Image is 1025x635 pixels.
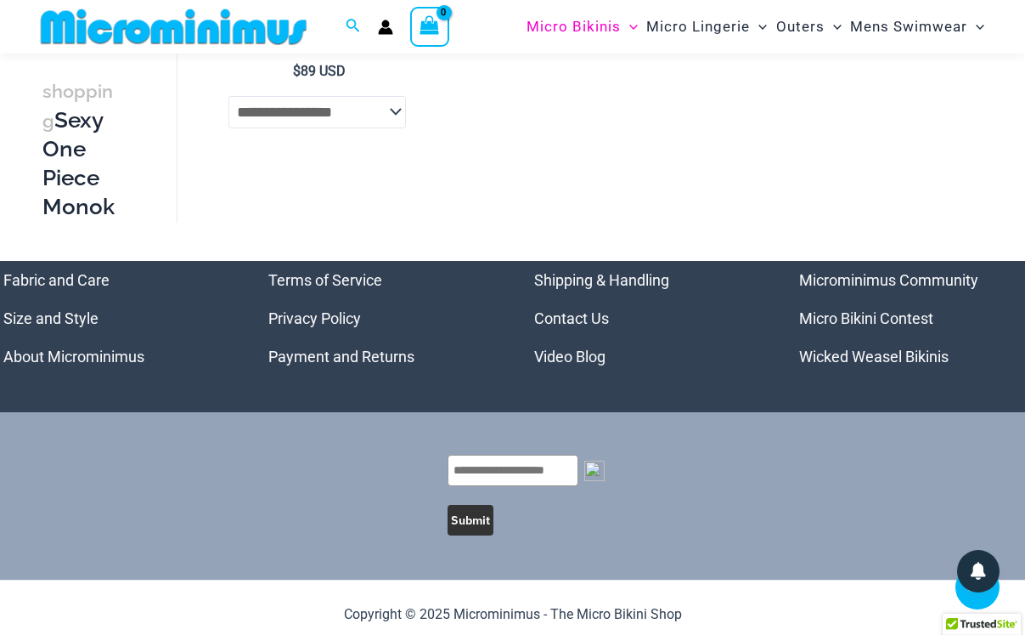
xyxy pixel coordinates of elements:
span: shopping [42,81,113,132]
span: Menu Toggle [750,5,767,48]
aside: Footer Widget 3 [534,261,757,376]
a: Micro BikinisMenu ToggleMenu Toggle [522,5,642,48]
button: Submit [448,505,493,536]
aside: Footer Widget 1 [3,261,227,376]
aside: Footer Widget 4 [799,261,1022,376]
aside: Footer Widget 2 [268,261,492,376]
span: Micro Bikinis [527,5,621,48]
a: Payment and Returns [268,348,414,366]
a: View Shopping Cart, empty [410,7,449,46]
span: Mens Swimwear [850,5,967,48]
p: Copyright © 2025 Microminimus - The Micro Bikini Shop [3,602,1022,627]
a: Search icon link [346,16,361,37]
nav: Menu [534,261,757,376]
a: Micro Bikini Contest [799,309,933,327]
h3: Sexy One Piece Monokinis [42,77,117,251]
span: Micro Lingerie [646,5,750,48]
nav: Site Navigation [520,3,991,51]
img: MM SHOP LOGO FLAT [34,8,313,46]
a: About Microminimus [3,348,144,366]
a: Terms of Service [268,271,382,289]
nav: Menu [268,261,492,376]
span: Outers [776,5,825,48]
a: Account icon link [378,20,393,35]
a: Privacy Policy [268,309,361,327]
nav: Menu [799,261,1022,376]
a: Shipping & Handling [534,271,669,289]
a: Microminimus Community [799,271,978,289]
a: Wicked Weasel Bikinis [799,348,949,366]
a: Micro LingerieMenu ToggleMenu Toggle [642,5,771,48]
span: Menu Toggle [825,5,842,48]
span: Menu Toggle [621,5,638,48]
bdi: 89 USD [293,63,346,79]
nav: Menu [3,261,227,376]
a: Video Blog [534,348,605,366]
a: Fabric and Care [3,271,110,289]
span: Menu Toggle [967,5,984,48]
a: Mens SwimwearMenu ToggleMenu Toggle [846,5,988,48]
a: Contact Us [534,309,609,327]
span: $ [293,63,301,79]
img: npw-badge-icon-locked.svg [584,461,605,481]
a: Size and Style [3,309,99,327]
a: OutersMenu ToggleMenu Toggle [772,5,846,48]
